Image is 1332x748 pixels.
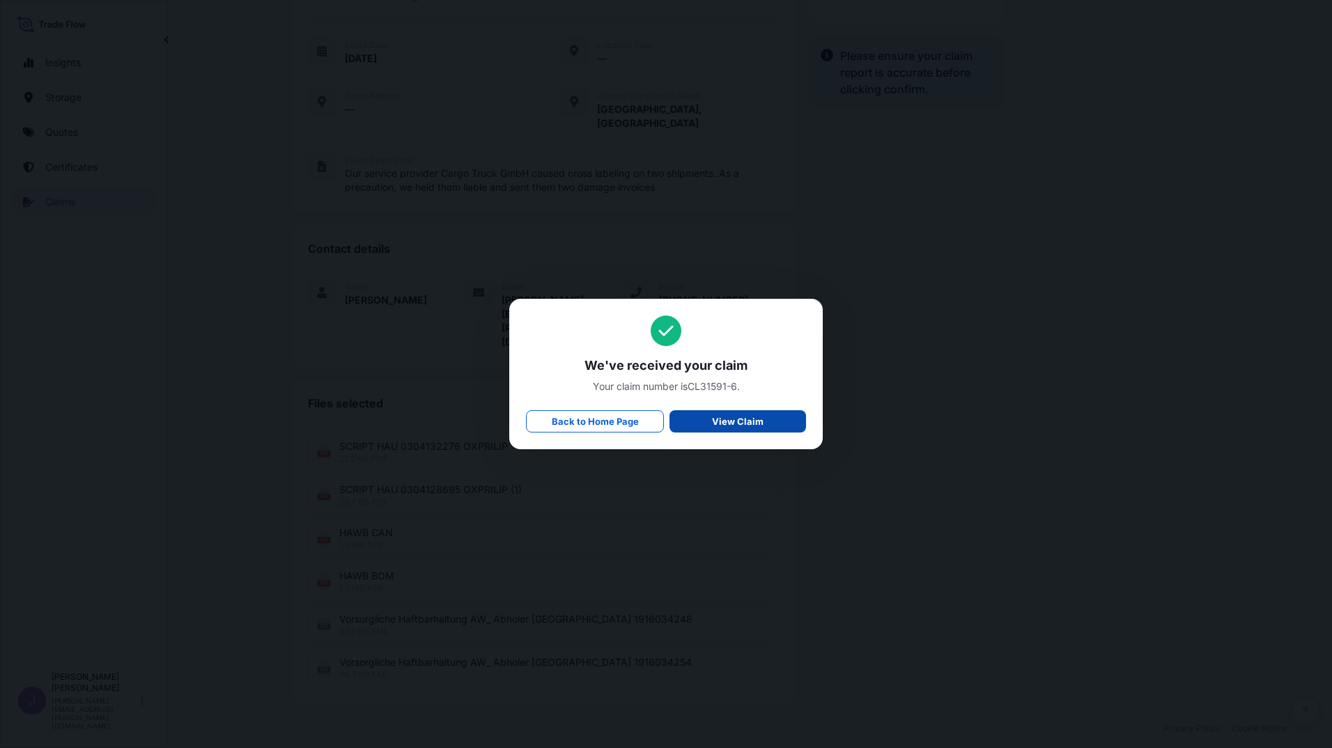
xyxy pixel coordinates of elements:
[526,410,664,433] a: Back to Home Page
[552,414,639,428] p: Back to Home Page
[526,380,806,394] span: Your claim number is CL31591-6 .
[712,414,764,428] p: View Claim
[669,410,806,433] a: View Claim
[526,357,806,374] span: We've received your claim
